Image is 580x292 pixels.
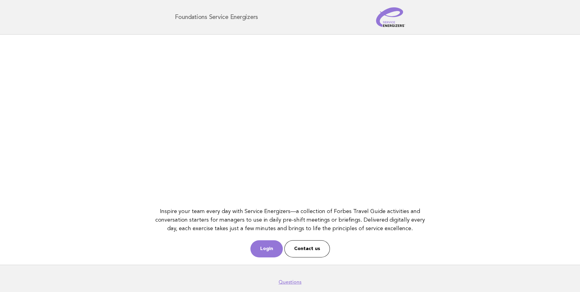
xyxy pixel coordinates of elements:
p: Inspire your team every day with Service Energizers—a collection of Forbes Travel Guide activitie... [152,207,428,233]
h1: Foundations Service Energizers [175,14,258,20]
a: Login [250,240,283,257]
img: Service Energizers [376,7,405,27]
a: Questions [279,279,301,285]
iframe: YouTube video player [152,42,428,197]
a: Contact us [284,240,330,257]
